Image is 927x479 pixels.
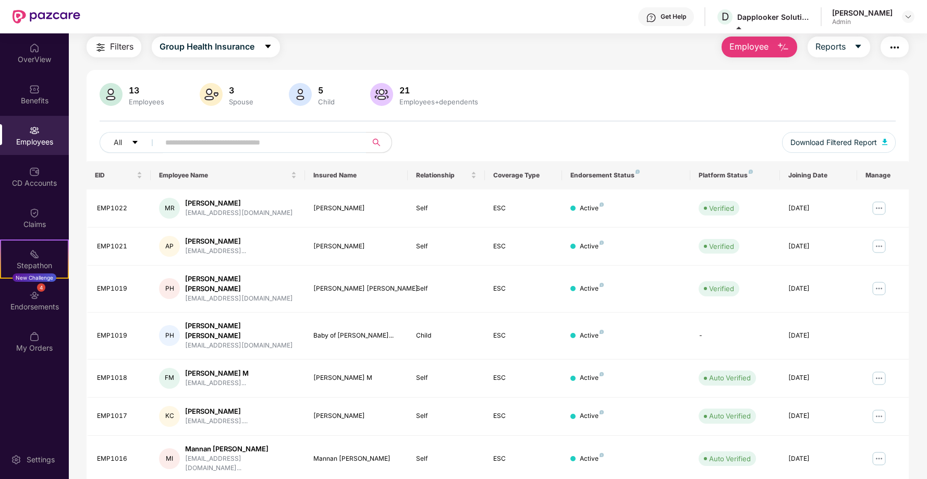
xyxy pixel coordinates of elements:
div: ESC [493,411,554,421]
div: Settings [23,454,58,465]
div: Child [316,98,337,106]
div: EMP1022 [97,203,142,213]
div: Self [416,454,477,464]
th: Joining Date [780,161,857,189]
img: svg+xml;base64,PHN2ZyB4bWxucz0iaHR0cDovL3d3dy53My5vcmcvMjAwMC9zdmciIHdpZHRoPSI4IiBoZWlnaHQ9IjgiIH... [600,453,604,457]
span: caret-down [854,42,862,52]
div: [EMAIL_ADDRESS]... [185,378,249,388]
div: ESC [493,373,554,383]
img: svg+xml;base64,PHN2ZyB4bWxucz0iaHR0cDovL3d3dy53My5vcmcvMjAwMC9zdmciIHhtbG5zOnhsaW5rPSJodHRwOi8vd3... [882,139,887,145]
img: svg+xml;base64,PHN2ZyB4bWxucz0iaHR0cDovL3d3dy53My5vcmcvMjAwMC9zdmciIHhtbG5zOnhsaW5rPSJodHRwOi8vd3... [100,83,123,106]
div: 3 [227,85,255,95]
img: svg+xml;base64,PHN2ZyB4bWxucz0iaHR0cDovL3d3dy53My5vcmcvMjAwMC9zdmciIHdpZHRoPSI4IiBoZWlnaHQ9IjgiIH... [600,410,604,414]
div: ESC [493,284,554,294]
img: manageButton [871,280,887,297]
img: svg+xml;base64,PHN2ZyB4bWxucz0iaHR0cDovL3d3dy53My5vcmcvMjAwMC9zdmciIHdpZHRoPSIyNCIgaGVpZ2h0PSIyNC... [888,41,901,54]
button: search [366,132,392,153]
img: svg+xml;base64,PHN2ZyB4bWxucz0iaHR0cDovL3d3dy53My5vcmcvMjAwMC9zdmciIHhtbG5zOnhsaW5rPSJodHRwOi8vd3... [370,83,393,106]
span: Group Health Insurance [160,40,254,53]
div: [DATE] [788,411,849,421]
div: Baby of [PERSON_NAME]... [313,331,399,341]
div: Auto Verified [709,411,751,421]
button: Group Health Insurancecaret-down [152,37,280,57]
img: manageButton [871,408,887,425]
div: Endorsement Status [570,171,682,179]
div: [PERSON_NAME] [832,8,893,18]
th: Relationship [408,161,485,189]
div: Active [580,242,604,252]
div: EMP1019 [97,331,142,341]
div: Mannan [PERSON_NAME] [185,444,297,454]
div: Child [416,331,477,341]
span: Relationship [416,171,469,179]
div: Self [416,203,477,213]
th: EID [87,161,151,189]
img: manageButton [871,238,887,255]
button: Download Filtered Report [782,132,896,153]
button: Filters [87,37,141,57]
div: 5 [316,85,337,95]
div: 21 [397,85,480,95]
div: ESC [493,331,554,341]
img: svg+xml;base64,PHN2ZyB4bWxucz0iaHR0cDovL3d3dy53My5vcmcvMjAwMC9zdmciIHhtbG5zOnhsaW5rPSJodHRwOi8vd3... [777,41,789,54]
img: svg+xml;base64,PHN2ZyBpZD0iRW1wbG95ZWVzIiB4bWxucz0iaHR0cDovL3d3dy53My5vcmcvMjAwMC9zdmciIHdpZHRoPS... [29,125,40,136]
div: PH [159,325,179,346]
span: caret-down [264,42,272,52]
div: [EMAIL_ADDRESS][DOMAIN_NAME]... [185,454,297,474]
div: Self [416,284,477,294]
div: Active [580,454,604,464]
div: [EMAIL_ADDRESS]... [185,246,246,256]
div: Self [416,373,477,383]
div: Active [580,284,604,294]
div: Stepathon [1,260,68,271]
td: - [690,313,780,360]
div: New Challenge [13,273,56,282]
div: MI [159,448,180,469]
img: New Pazcare Logo [13,10,80,23]
img: svg+xml;base64,PHN2ZyB4bWxucz0iaHR0cDovL3d3dy53My5vcmcvMjAwMC9zdmciIHdpZHRoPSI4IiBoZWlnaHQ9IjgiIH... [749,170,753,174]
div: EMP1017 [97,411,142,421]
div: [DATE] [788,242,849,252]
div: [EMAIL_ADDRESS].... [185,416,248,426]
img: svg+xml;base64,PHN2ZyBpZD0iRW5kb3JzZW1lbnRzIiB4bWxucz0iaHR0cDovL3d3dy53My5vcmcvMjAwMC9zdmciIHdpZH... [29,290,40,301]
div: Get Help [661,13,686,21]
div: [PERSON_NAME] M [185,368,249,378]
span: Employee Name [159,171,289,179]
span: search [366,138,386,147]
div: Dapplooker Solutions Private Limited [737,12,810,22]
img: svg+xml;base64,PHN2ZyB4bWxucz0iaHR0cDovL3d3dy53My5vcmcvMjAwMC9zdmciIHdpZHRoPSIyNCIgaGVpZ2h0PSIyNC... [94,41,107,54]
img: svg+xml;base64,PHN2ZyB4bWxucz0iaHR0cDovL3d3dy53My5vcmcvMjAwMC9zdmciIHdpZHRoPSIyMSIgaGVpZ2h0PSIyMC... [29,249,40,259]
div: [PERSON_NAME] [185,198,293,208]
div: [PERSON_NAME] [313,203,399,213]
div: Active [580,331,604,341]
div: [DATE] [788,373,849,383]
span: EID [95,171,135,179]
div: KC [159,406,180,427]
button: Employee [722,37,797,57]
div: Active [580,411,604,421]
div: [PERSON_NAME] [185,406,248,416]
img: manageButton [871,200,887,217]
img: svg+xml;base64,PHN2ZyBpZD0iQmVuZWZpdHMiIHhtbG5zPSJodHRwOi8vd3d3LnczLm9yZy8yMDAwL3N2ZyIgd2lkdGg9Ij... [29,84,40,94]
button: Reportscaret-down [808,37,870,57]
div: Self [416,411,477,421]
div: Active [580,203,604,213]
div: [PERSON_NAME] M [313,373,399,383]
div: Verified [709,283,734,294]
div: [DATE] [788,203,849,213]
img: svg+xml;base64,PHN2ZyBpZD0iRHJvcGRvd24tMzJ4MzIiIHhtbG5zPSJodHRwOi8vd3d3LnczLm9yZy8yMDAwL3N2ZyIgd2... [904,13,912,21]
span: All [114,137,122,148]
img: svg+xml;base64,PHN2ZyB4bWxucz0iaHR0cDovL3d3dy53My5vcmcvMjAwMC9zdmciIHdpZHRoPSI4IiBoZWlnaHQ9IjgiIH... [600,202,604,207]
div: PH [159,278,179,299]
img: manageButton [871,450,887,467]
span: Filters [110,40,133,53]
div: Auto Verified [709,453,751,464]
div: [PERSON_NAME] [PERSON_NAME] [313,284,399,294]
div: 13 [127,85,166,95]
div: EMP1016 [97,454,142,464]
div: [PERSON_NAME] [313,411,399,421]
div: Spouse [227,98,255,106]
img: manageButton [871,370,887,387]
img: svg+xml;base64,PHN2ZyB4bWxucz0iaHR0cDovL3d3dy53My5vcmcvMjAwMC9zdmciIHdpZHRoPSI4IiBoZWlnaHQ9IjgiIH... [600,372,604,376]
div: [DATE] [788,454,849,464]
